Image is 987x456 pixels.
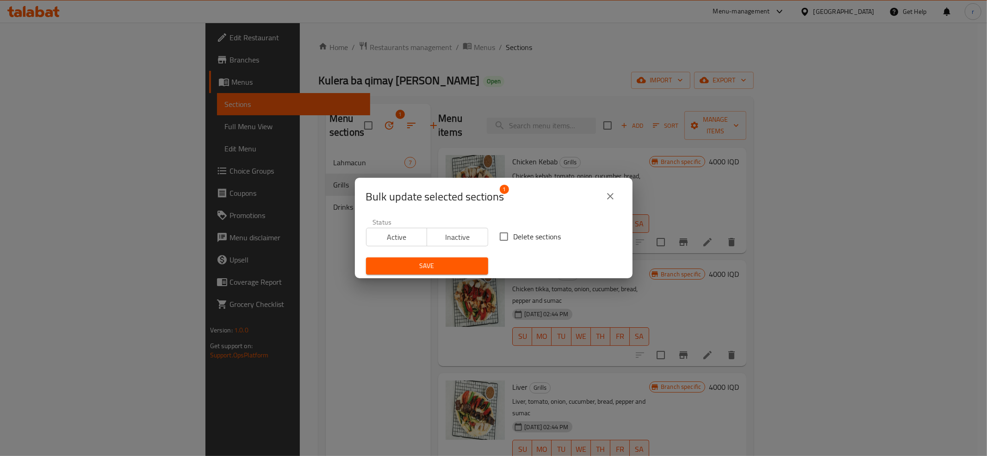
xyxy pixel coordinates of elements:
span: Active [370,231,424,244]
button: Save [366,257,488,275]
span: Save [373,260,481,272]
span: 1 [500,185,509,194]
button: close [599,185,621,207]
span: Delete sections [514,231,561,242]
button: Active [366,228,428,246]
span: Inactive [431,231,484,244]
button: Inactive [427,228,488,246]
span: Selected section count [366,189,504,204]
